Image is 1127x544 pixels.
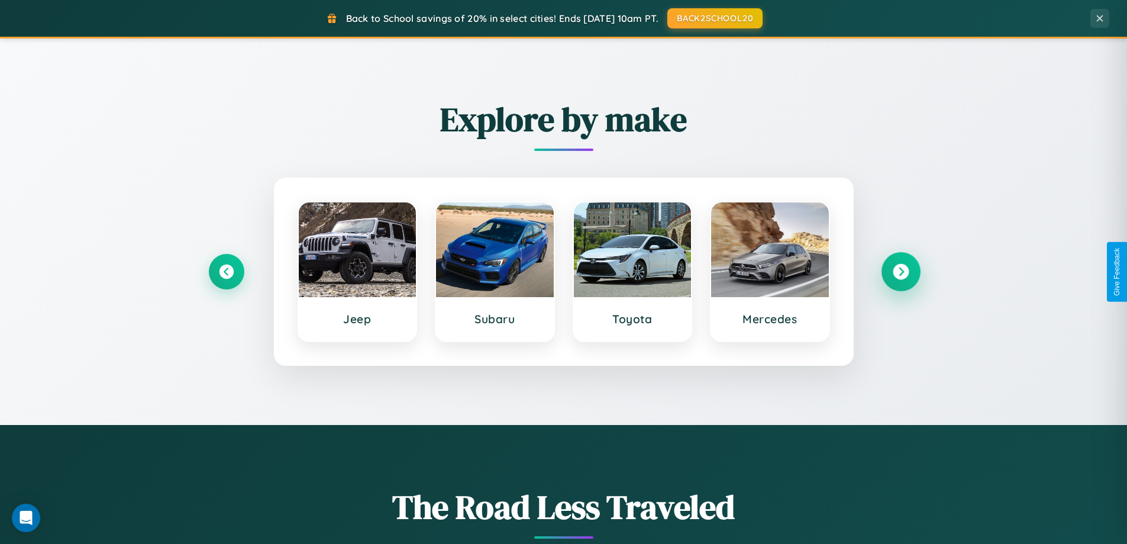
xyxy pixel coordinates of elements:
[12,504,40,532] div: Open Intercom Messenger
[667,8,763,28] button: BACK2SCHOOL20
[723,312,817,326] h3: Mercedes
[209,484,919,530] h1: The Road Less Traveled
[346,12,658,24] span: Back to School savings of 20% in select cities! Ends [DATE] 10am PT.
[586,312,680,326] h3: Toyota
[1113,248,1121,296] div: Give Feedback
[311,312,405,326] h3: Jeep
[448,312,542,326] h3: Subaru
[209,96,919,142] h2: Explore by make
